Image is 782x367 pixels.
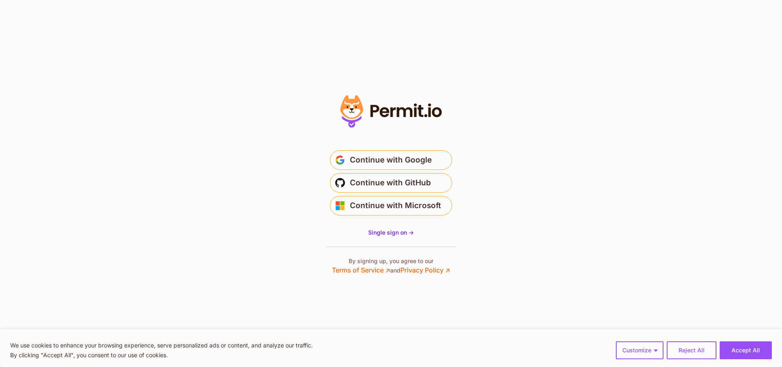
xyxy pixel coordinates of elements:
button: Reject All [667,341,716,359]
a: Single sign on -> [368,229,414,237]
button: Accept All [720,341,772,359]
p: By signing up, you agree to our and [332,257,450,275]
button: Continue with Microsoft [330,196,452,215]
p: We use cookies to enhance your browsing experience, serve personalized ads or content, and analyz... [10,341,313,350]
a: Terms of Service ↗ [332,266,390,274]
span: Continue with Microsoft [350,199,441,212]
a: Privacy Policy ↗ [400,266,450,274]
button: Customize [616,341,663,359]
span: Continue with GitHub [350,176,431,189]
button: Continue with Google [330,150,452,170]
p: By clicking "Accept All", you consent to our use of cookies. [10,350,313,360]
span: Continue with Google [350,154,432,167]
span: Single sign on -> [368,229,414,236]
button: Continue with GitHub [330,173,452,193]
